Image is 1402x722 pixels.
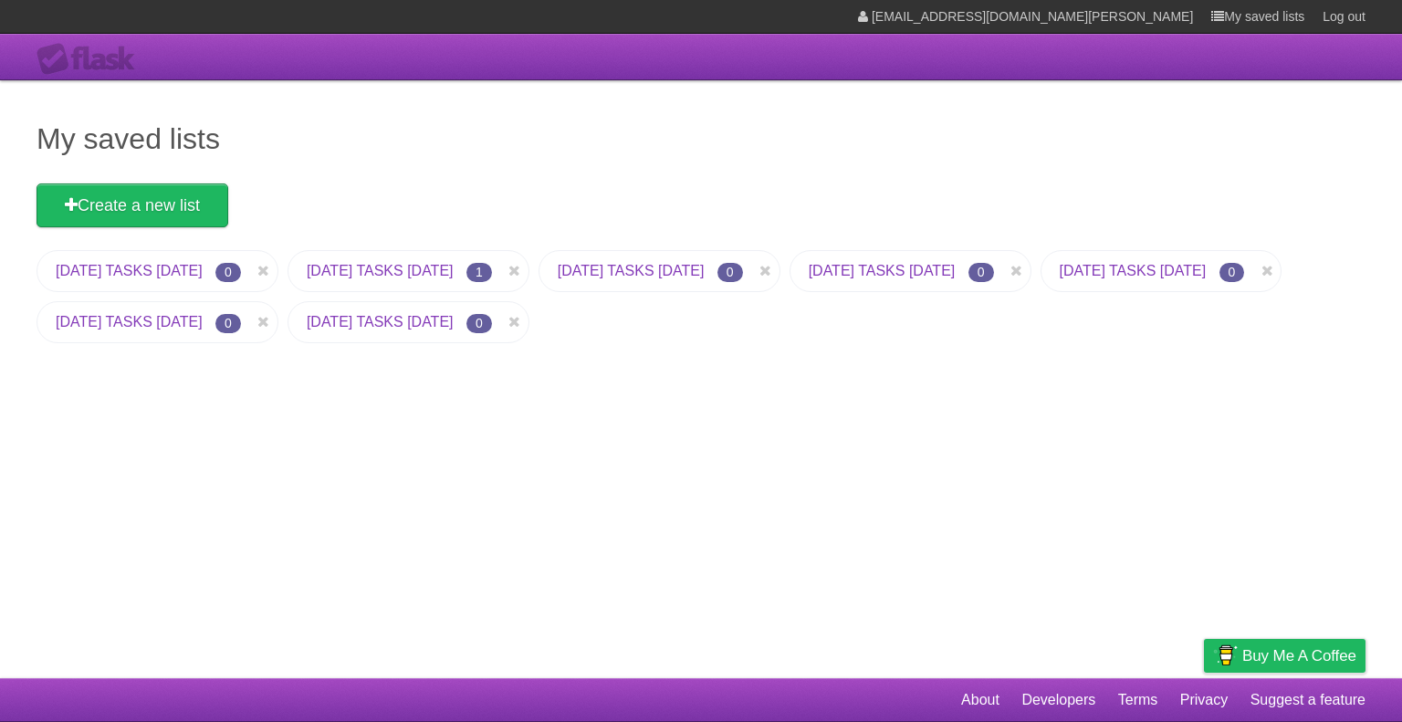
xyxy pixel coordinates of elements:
[1118,683,1158,717] a: Terms
[1060,263,1207,278] a: [DATE] TASKS [DATE]
[215,263,241,282] span: 0
[307,314,454,330] a: [DATE] TASKS [DATE]
[1021,683,1095,717] a: Developers
[968,263,994,282] span: 0
[56,263,203,278] a: [DATE] TASKS [DATE]
[466,263,492,282] span: 1
[466,314,492,333] span: 0
[307,263,454,278] a: [DATE] TASKS [DATE]
[717,263,743,282] span: 0
[1180,683,1228,717] a: Privacy
[1219,263,1245,282] span: 0
[56,314,203,330] a: [DATE] TASKS [DATE]
[215,314,241,333] span: 0
[1250,683,1365,717] a: Suggest a feature
[1204,639,1365,673] a: Buy me a coffee
[1213,640,1238,671] img: Buy me a coffee
[37,117,1365,161] h1: My saved lists
[37,43,146,76] div: Flask
[558,263,705,278] a: [DATE] TASKS [DATE]
[37,183,228,227] a: Create a new list
[809,263,956,278] a: [DATE] TASKS [DATE]
[1242,640,1356,672] span: Buy me a coffee
[961,683,999,717] a: About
